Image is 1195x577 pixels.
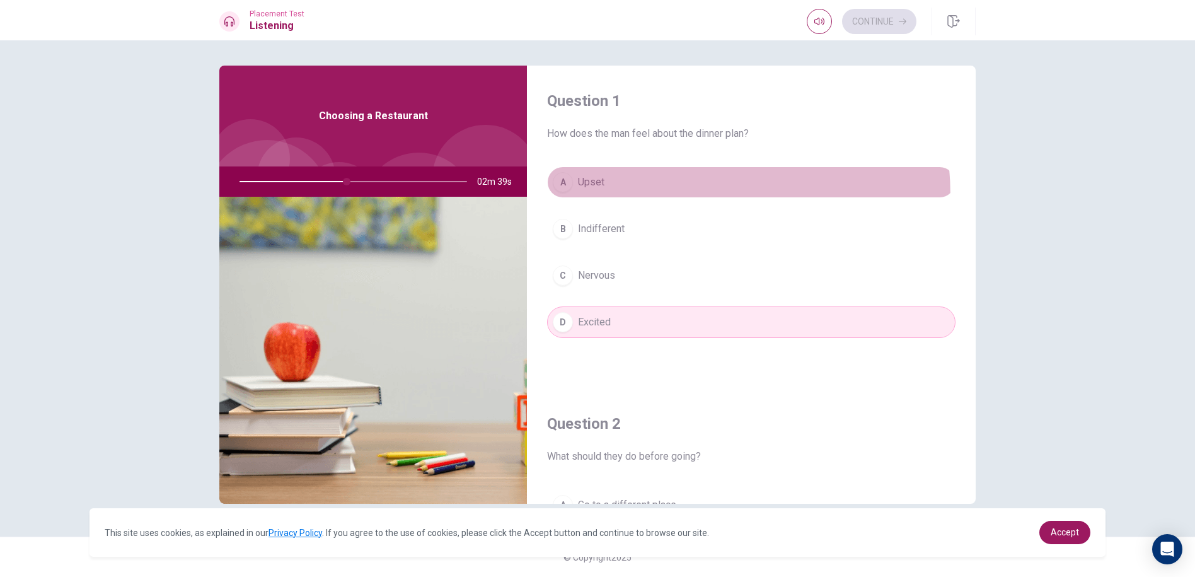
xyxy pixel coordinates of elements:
span: Nervous [578,268,615,283]
h1: Listening [250,18,304,33]
div: cookieconsent [89,508,1106,557]
span: Excited [578,315,611,330]
div: C [553,265,573,286]
div: A [553,495,573,515]
h4: Question 1 [547,91,955,111]
img: Choosing a Restaurant [219,197,527,504]
h4: Question 2 [547,414,955,434]
a: Privacy Policy [268,528,322,538]
span: 02m 39s [477,166,522,197]
span: How does the man feel about the dinner plan? [547,126,955,141]
span: Go to a different place [578,498,676,513]
span: © Copyright 2025 [563,552,632,562]
span: Indifferent [578,221,625,236]
button: AUpset [547,166,955,198]
span: Accept [1051,527,1079,537]
div: B [553,219,573,239]
span: This site uses cookies, as explained in our . If you agree to the use of cookies, please click th... [105,528,709,538]
button: CNervous [547,260,955,291]
div: Open Intercom Messenger [1152,534,1182,564]
div: A [553,172,573,192]
button: AGo to a different place [547,489,955,521]
div: D [553,312,573,332]
span: Choosing a Restaurant [319,108,428,124]
button: BIndifferent [547,213,955,245]
button: DExcited [547,306,955,338]
span: Upset [578,175,604,190]
a: dismiss cookie message [1039,521,1090,544]
span: Placement Test [250,9,304,18]
span: What should they do before going? [547,449,955,464]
